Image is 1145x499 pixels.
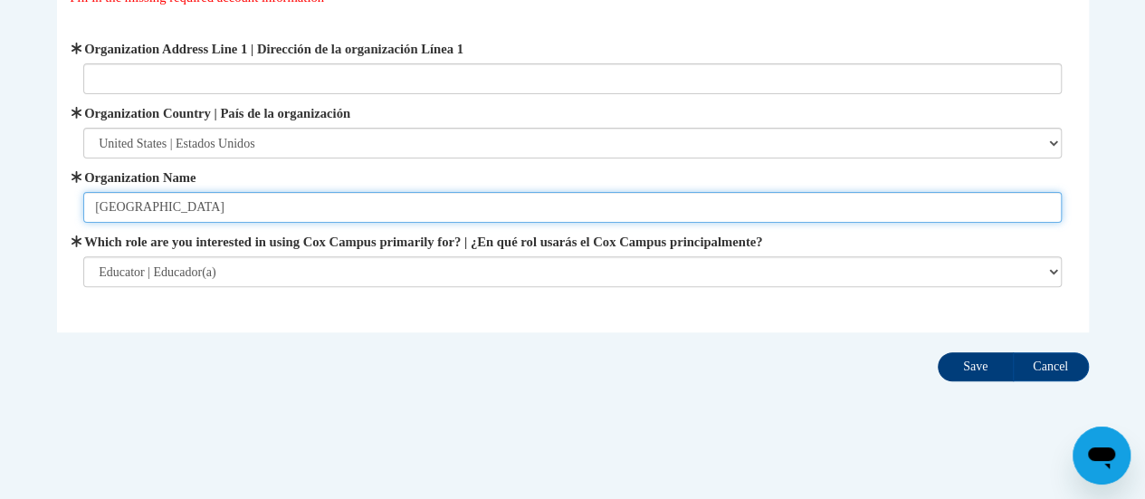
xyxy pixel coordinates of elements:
[1013,352,1089,381] input: Cancel
[83,192,1062,223] input: Metadata input
[83,232,1062,252] label: Which role are you interested in using Cox Campus primarily for? | ¿En qué rol usarás el Cox Camp...
[938,352,1014,381] input: Save
[83,168,1062,187] label: Organization Name
[1073,427,1131,485] iframe: Button to launch messaging window
[83,103,1062,123] label: Organization Country | País de la organización
[83,63,1062,94] input: Metadata input
[83,39,1062,59] label: Organization Address Line 1 | Dirección de la organización Línea 1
